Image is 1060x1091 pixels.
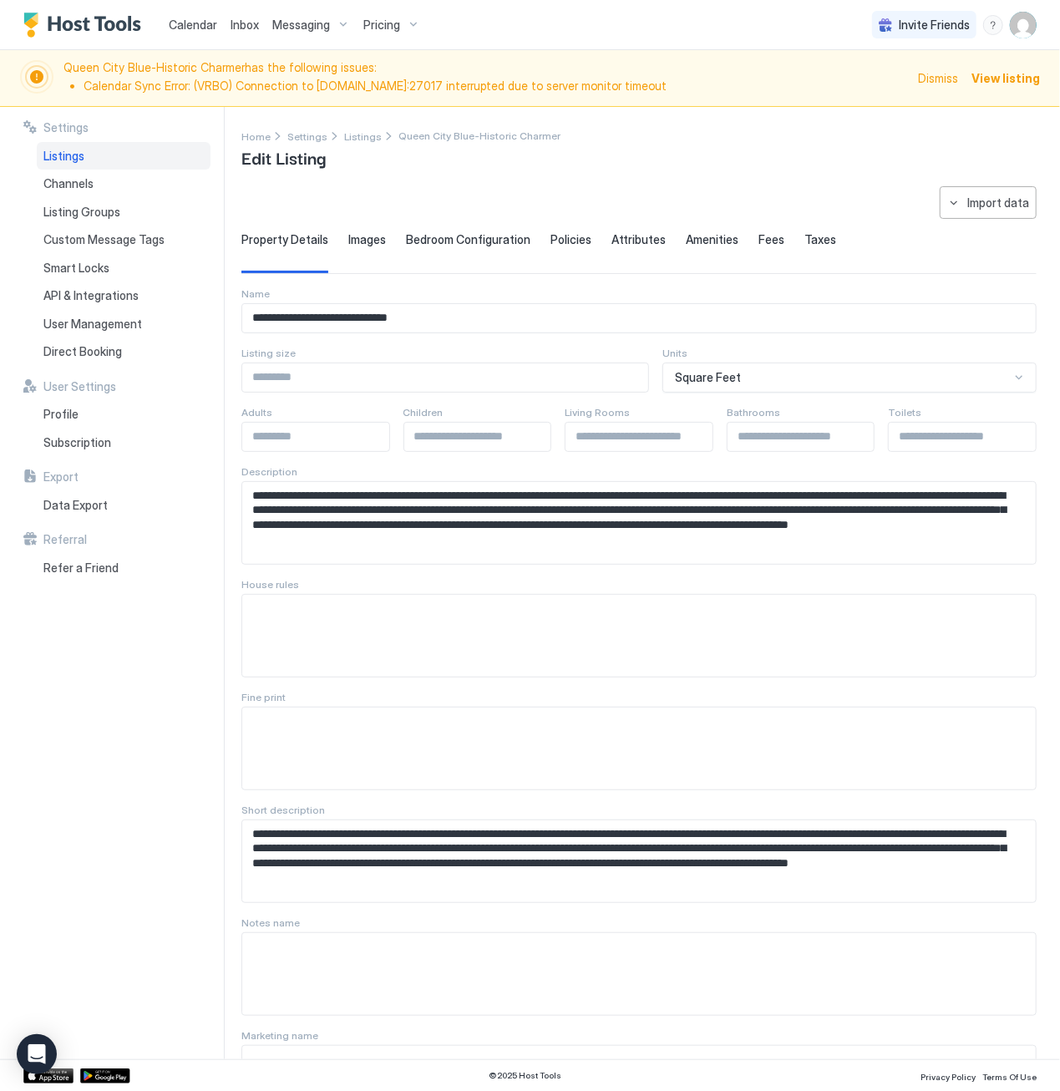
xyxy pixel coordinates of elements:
[231,18,259,32] span: Inbox
[404,423,551,451] input: Input Field
[241,916,300,929] span: Notes name
[241,130,271,143] span: Home
[686,232,738,247] span: Amenities
[43,120,89,135] span: Settings
[43,561,119,576] span: Refer a Friend
[921,1072,976,1082] span: Privacy Policy
[37,282,210,310] a: API & Integrations
[242,304,1036,332] input: Input Field
[348,232,386,247] span: Images
[169,18,217,32] span: Calendar
[241,578,299,591] span: House rules
[43,261,109,276] span: Smart Locks
[242,363,648,392] input: Input Field
[241,691,286,703] span: Fine print
[889,423,1036,451] input: Input Field
[242,482,1024,565] textarea: Input Field
[611,232,666,247] span: Attributes
[84,79,908,94] li: Calendar Sync Error: (VRBO) Connection to [DOMAIN_NAME]:27017 interrupted due to server monitor t...
[231,16,259,33] a: Inbox
[363,18,400,33] span: Pricing
[403,406,444,419] span: Children
[287,127,327,145] a: Settings
[242,423,389,451] input: Input Field
[242,595,1036,677] textarea: Input Field
[758,232,784,247] span: Fees
[37,142,210,170] a: Listings
[241,804,325,816] span: Short description
[43,435,111,450] span: Subscription
[169,16,217,33] a: Calendar
[565,406,630,419] span: Living Rooms
[242,708,1036,789] textarea: Input Field
[43,317,142,332] span: User Management
[37,310,210,338] a: User Management
[37,226,210,254] a: Custom Message Tags
[272,18,330,33] span: Messaging
[406,232,530,247] span: Bedroom Configuration
[242,820,1024,903] textarea: Input Field
[43,532,87,547] span: Referral
[43,149,84,164] span: Listings
[241,232,328,247] span: Property Details
[241,287,270,300] span: Name
[344,127,382,145] div: Breadcrumb
[37,554,210,582] a: Refer a Friend
[37,254,210,282] a: Smart Locks
[43,469,79,485] span: Export
[37,170,210,198] a: Channels
[344,130,382,143] span: Listings
[17,1034,57,1074] div: Open Intercom Messenger
[566,423,713,451] input: Input Field
[43,379,116,394] span: User Settings
[242,933,1036,1015] textarea: Input Field
[241,347,296,359] span: Listing size
[241,1029,318,1042] span: Marketing name
[37,198,210,226] a: Listing Groups
[241,465,297,478] span: Description
[899,18,970,33] span: Invite Friends
[1010,12,1037,38] div: User profile
[982,1067,1037,1084] a: Terms Of Use
[241,127,271,145] div: Breadcrumb
[37,400,210,429] a: Profile
[241,406,272,419] span: Adults
[287,130,327,143] span: Settings
[43,498,108,513] span: Data Export
[23,1068,74,1083] a: App Store
[662,347,687,359] span: Units
[550,232,591,247] span: Policies
[921,1067,976,1084] a: Privacy Policy
[37,491,210,520] a: Data Export
[63,60,908,96] span: Queen City Blue-Historic Charmer has the following issues:
[888,406,921,419] span: Toilets
[398,129,560,142] span: Breadcrumb
[675,370,741,385] span: Square Feet
[37,429,210,457] a: Subscription
[728,423,875,451] input: Input Field
[241,127,271,145] a: Home
[37,337,210,366] a: Direct Booking
[43,176,94,191] span: Channels
[804,232,836,247] span: Taxes
[43,288,139,303] span: API & Integrations
[43,407,79,422] span: Profile
[287,127,327,145] div: Breadcrumb
[489,1070,562,1081] span: © 2025 Host Tools
[727,406,780,419] span: Bathrooms
[982,1072,1037,1082] span: Terms Of Use
[971,69,1040,87] div: View listing
[80,1068,130,1083] a: Google Play Store
[43,205,120,220] span: Listing Groups
[983,15,1003,35] div: menu
[940,186,1037,219] button: Import data
[344,127,382,145] a: Listings
[23,13,149,38] a: Host Tools Logo
[918,69,958,87] div: Dismiss
[967,194,1029,211] div: Import data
